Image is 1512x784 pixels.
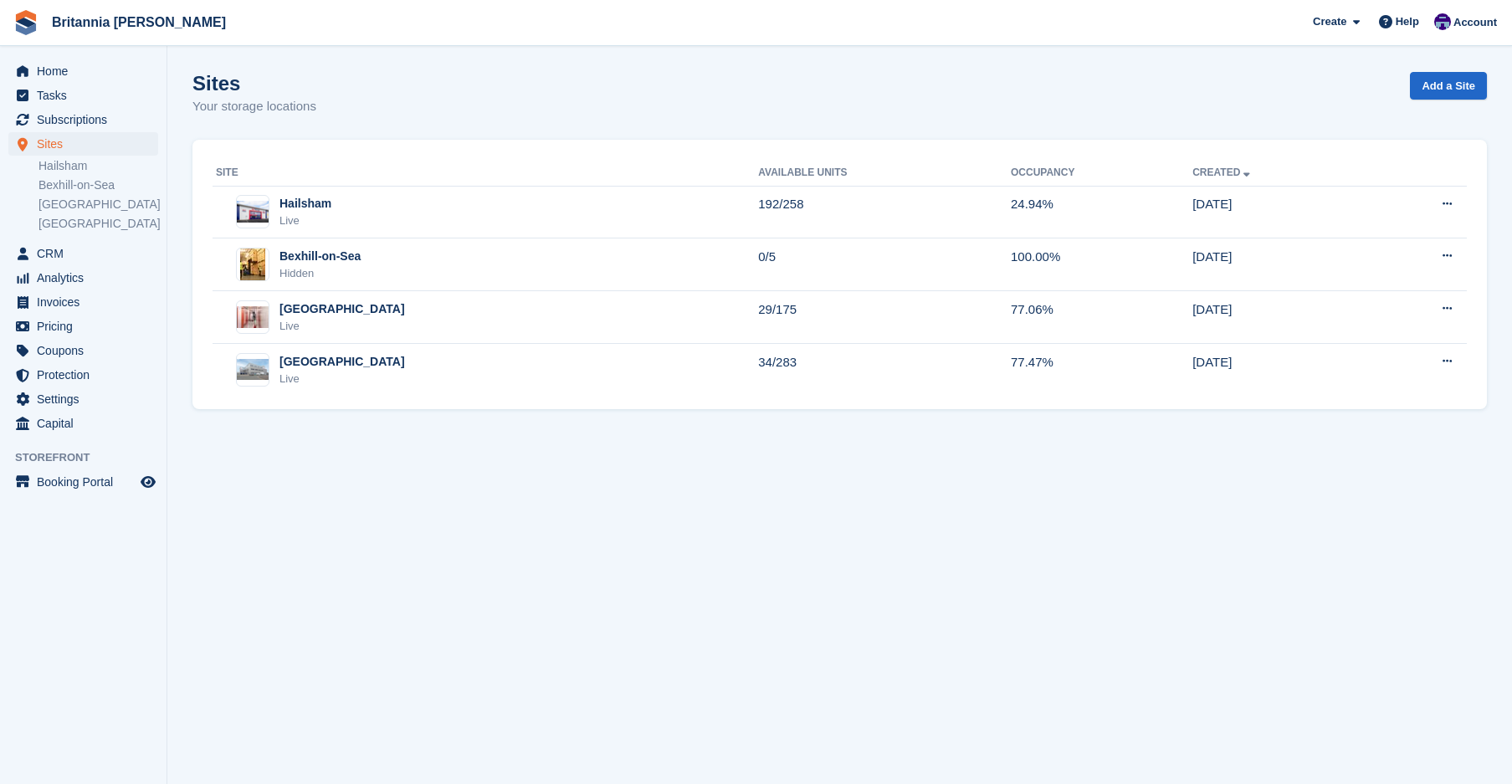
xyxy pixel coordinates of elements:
a: menu [8,363,158,387]
img: Cameron Ballard [1434,13,1451,30]
div: Bexhill-on-Sea [279,248,361,265]
span: Subscriptions [37,108,137,131]
th: Occupancy [1011,160,1192,187]
td: [DATE] [1192,186,1366,238]
th: Site [213,160,758,187]
span: Invoices [37,290,137,314]
a: Add a Site [1410,72,1487,100]
p: Your storage locations [192,97,316,116]
img: stora-icon-8386f47178a22dfd0bd8f6a31ec36ba5ce8667c1dd55bd0f319d3a0aa187defe.svg [13,10,38,35]
a: menu [8,132,158,156]
span: Analytics [37,266,137,290]
th: Available Units [758,160,1011,187]
td: [DATE] [1192,238,1366,291]
img: Image of Hailsham site [237,201,269,223]
a: Hailsham [38,158,158,174]
span: Sites [37,132,137,156]
a: menu [8,84,158,107]
span: Help [1396,13,1419,30]
span: Home [37,59,137,83]
div: Live [279,213,331,229]
span: Create [1313,13,1346,30]
td: 77.47% [1011,344,1192,396]
img: Image of Eastbourne site [237,359,269,381]
td: 77.06% [1011,291,1192,344]
a: menu [8,108,158,131]
span: Pricing [37,315,137,338]
a: menu [8,266,158,290]
div: [GEOGRAPHIC_DATA] [279,353,405,371]
span: Coupons [37,339,137,362]
td: 29/175 [758,291,1011,344]
img: Image of Bexhill-on-Sea site [240,248,265,281]
a: menu [8,412,158,435]
span: Protection [37,363,137,387]
td: 24.94% [1011,186,1192,238]
span: Booking Portal [37,470,137,494]
div: Hailsham [279,195,331,213]
h1: Sites [192,72,316,95]
td: 34/283 [758,344,1011,396]
span: Capital [37,412,137,435]
div: Live [279,371,405,387]
div: Live [279,318,405,335]
a: Britannia [PERSON_NAME] [45,8,233,36]
a: menu [8,242,158,265]
td: 0/5 [758,238,1011,291]
span: CRM [37,242,137,265]
td: [DATE] [1192,291,1366,344]
td: [DATE] [1192,344,1366,396]
img: Image of Newhaven site [237,306,269,328]
td: 100.00% [1011,238,1192,291]
a: Bexhill-on-Sea [38,177,158,193]
span: Settings [37,387,137,411]
span: Storefront [15,449,167,466]
a: menu [8,59,158,83]
a: [GEOGRAPHIC_DATA] [38,216,158,232]
span: Tasks [37,84,137,107]
a: Preview store [138,472,158,492]
div: [GEOGRAPHIC_DATA] [279,300,405,318]
a: menu [8,315,158,338]
a: menu [8,339,158,362]
span: Account [1453,14,1497,31]
td: 192/258 [758,186,1011,238]
a: menu [8,470,158,494]
a: Created [1192,167,1253,178]
a: menu [8,290,158,314]
a: menu [8,387,158,411]
a: [GEOGRAPHIC_DATA] [38,197,158,213]
div: Hidden [279,265,361,282]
